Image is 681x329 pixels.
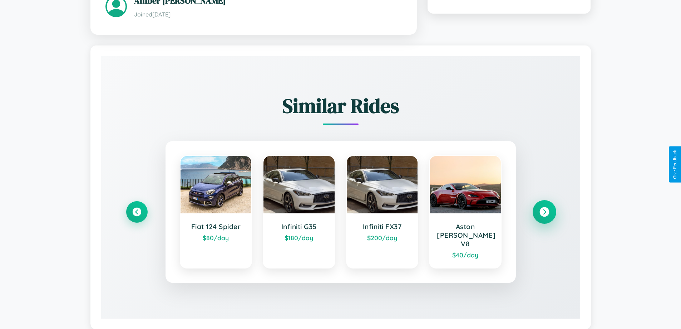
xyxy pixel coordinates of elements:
[134,9,402,20] p: Joined [DATE]
[263,155,335,268] a: Infiniti G35$180/day
[188,222,245,231] h3: Fiat 124 Spider
[672,150,677,179] div: Give Feedback
[271,222,327,231] h3: Infiniti G35
[354,234,411,242] div: $ 200 /day
[437,222,494,248] h3: Aston [PERSON_NAME] V8
[429,155,502,268] a: Aston [PERSON_NAME] V8$40/day
[437,251,494,259] div: $ 40 /day
[188,234,245,242] div: $ 80 /day
[126,92,555,120] h2: Similar Rides
[354,222,411,231] h3: Infiniti FX37
[271,234,327,242] div: $ 180 /day
[180,155,252,268] a: Fiat 124 Spider$80/day
[346,155,419,268] a: Infiniti FX37$200/day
